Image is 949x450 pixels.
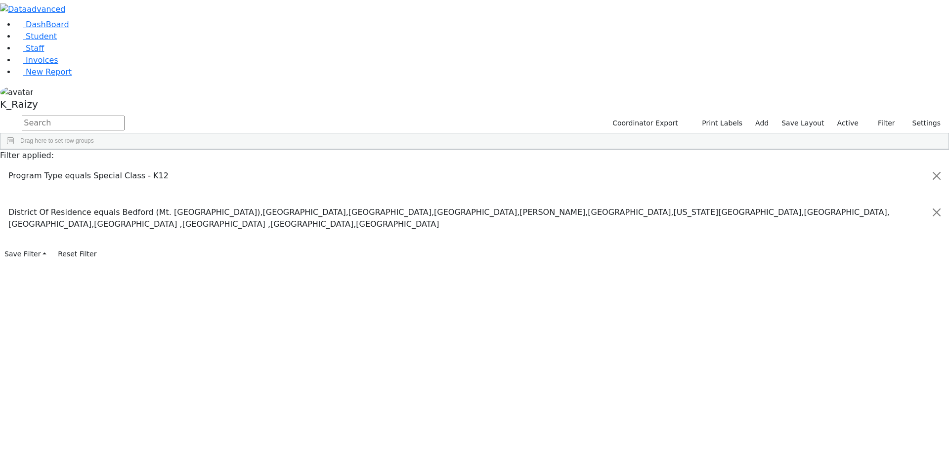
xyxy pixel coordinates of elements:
input: Search [22,116,125,130]
span: New Report [26,67,72,77]
span: Student [26,32,57,41]
button: Print Labels [690,116,747,131]
a: Invoices [16,55,58,65]
button: Coordinator Export [606,116,683,131]
a: DashBoard [16,20,69,29]
button: Save Layout [777,116,828,131]
span: DashBoard [26,20,69,29]
button: Close [925,199,949,226]
button: Close [925,162,949,190]
a: Add [751,116,773,131]
span: Staff [26,43,44,53]
span: Drag here to set row groups [20,137,94,144]
a: New Report [16,67,72,77]
button: Settings [900,116,945,131]
a: Staff [16,43,44,53]
label: Active [833,116,863,131]
button: Filter [865,116,900,131]
span: Invoices [26,55,58,65]
button: Reset Filter [53,246,101,262]
a: Student [16,32,57,41]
